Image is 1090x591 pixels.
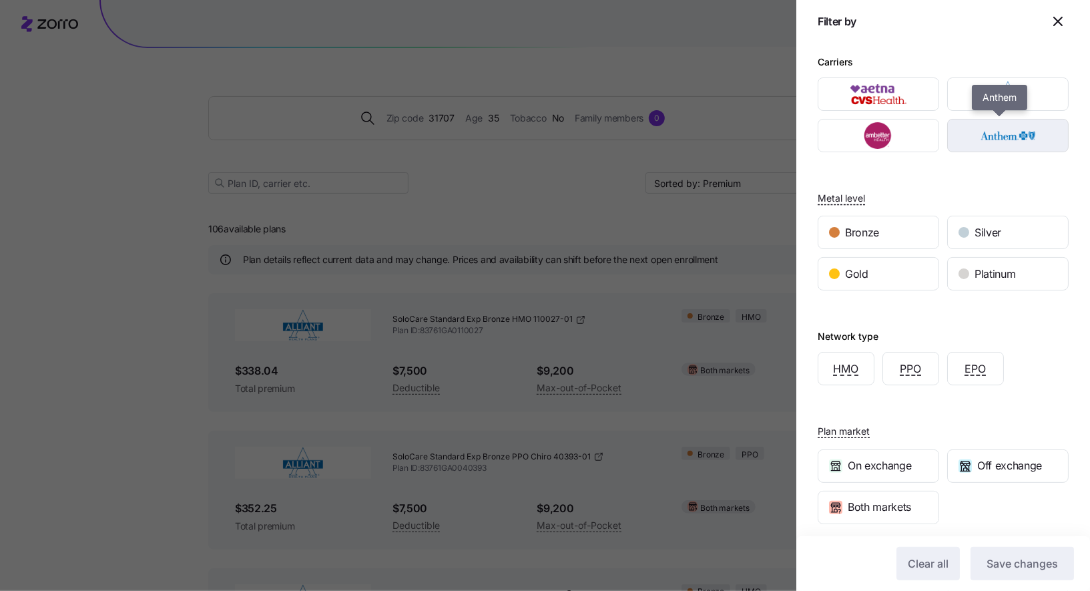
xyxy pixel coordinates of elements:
[845,266,868,282] span: Gold
[971,547,1074,580] button: Save changes
[965,361,987,377] span: EPO
[977,457,1042,474] span: Off exchange
[848,499,911,516] span: Both markets
[830,122,928,149] img: Ambetter
[975,224,1001,241] span: Silver
[818,329,878,344] div: Network type
[959,81,1057,108] img: Alliant Health Plans
[845,224,879,241] span: Bronze
[896,547,960,580] button: Clear all
[975,266,1015,282] span: Platinum
[959,122,1057,149] img: Anthem
[818,15,1042,29] h1: Filter by
[908,556,948,572] span: Clear all
[818,192,865,205] span: Metal level
[818,425,870,438] span: Plan market
[987,556,1058,572] span: Save changes
[900,361,922,377] span: PPO
[830,81,928,108] img: Aetna CVS Health
[848,457,911,474] span: On exchange
[818,55,853,69] div: Carriers
[834,361,859,377] span: HMO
